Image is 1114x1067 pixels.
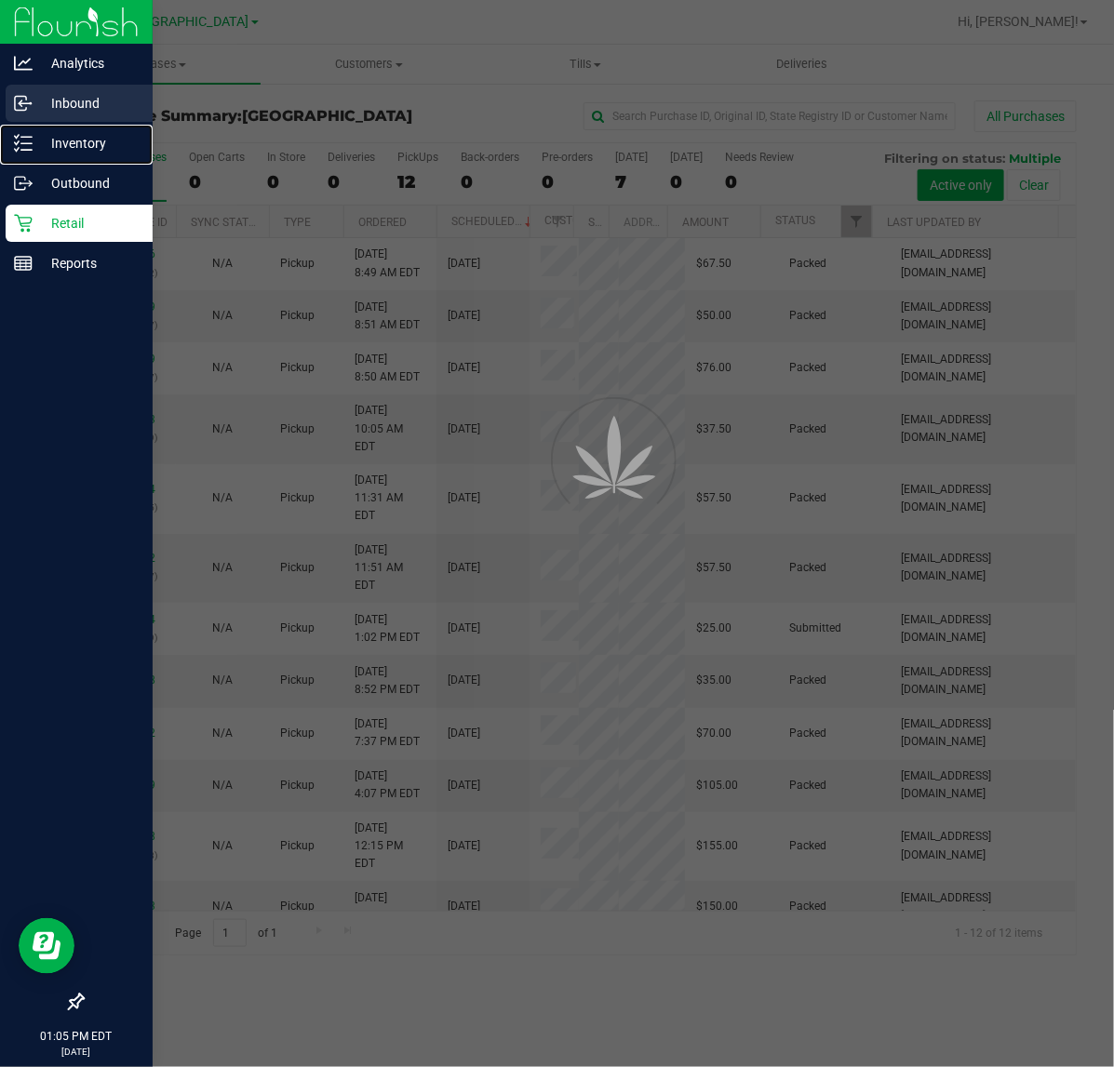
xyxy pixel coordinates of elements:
inline-svg: Retail [14,214,33,233]
p: Outbound [33,172,144,194]
iframe: Resource center [19,918,74,974]
inline-svg: Reports [14,254,33,273]
inline-svg: Analytics [14,54,33,73]
inline-svg: Inventory [14,134,33,153]
p: Retail [33,212,144,234]
p: Inbound [33,92,144,114]
inline-svg: Outbound [14,174,33,193]
p: Analytics [33,52,144,74]
p: 01:05 PM EDT [8,1028,144,1045]
inline-svg: Inbound [14,94,33,113]
p: [DATE] [8,1045,144,1059]
p: Inventory [33,132,144,154]
p: Reports [33,252,144,274]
